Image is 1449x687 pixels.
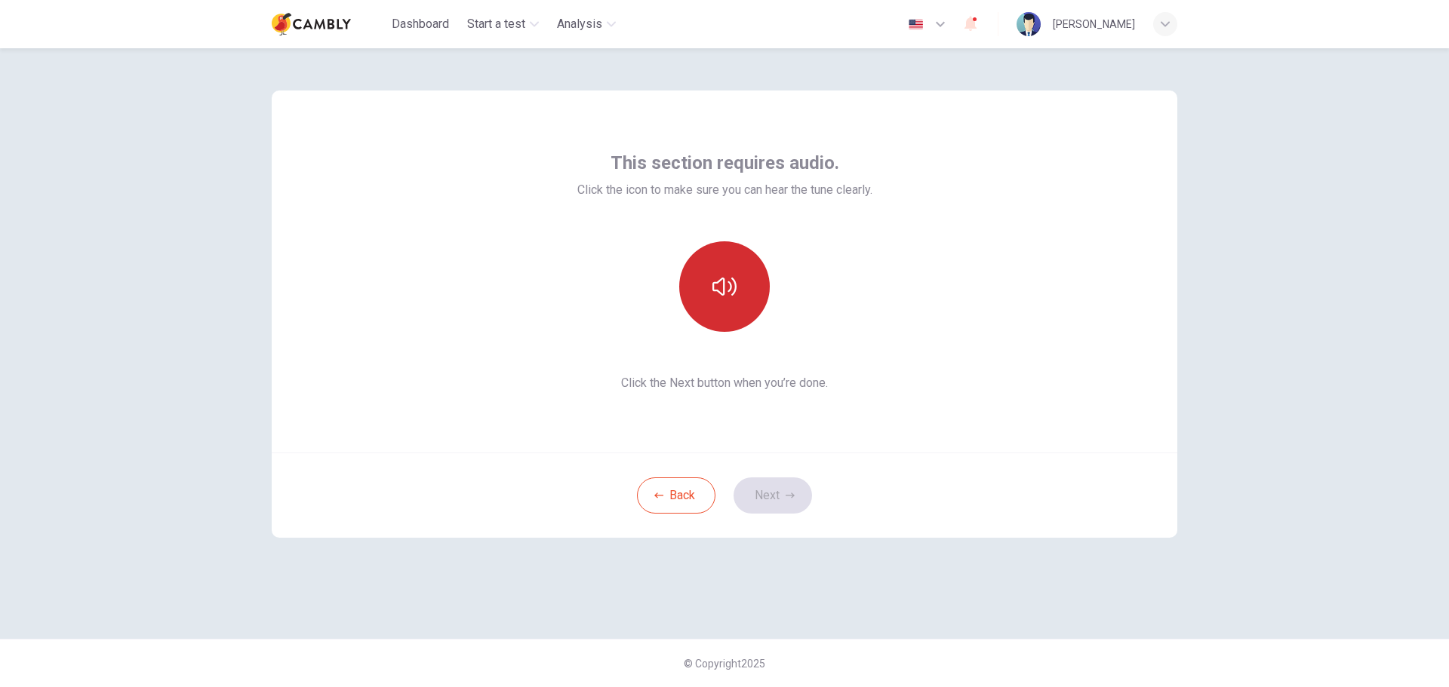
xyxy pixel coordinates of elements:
a: Cambly logo [272,9,386,39]
button: Start a test [461,11,545,38]
button: Analysis [551,11,622,38]
span: Start a test [467,15,525,33]
button: Dashboard [386,11,455,38]
img: en [906,19,925,30]
span: Click the Next button when you’re done. [577,374,872,392]
span: Dashboard [392,15,449,33]
span: © Copyright 2025 [684,658,765,670]
button: Back [637,477,715,514]
span: Click the icon to make sure you can hear the tune clearly. [577,181,872,199]
img: Cambly logo [272,9,351,39]
span: Analysis [557,15,602,33]
div: [PERSON_NAME] [1053,15,1135,33]
span: This section requires audio. [611,151,839,175]
img: Profile picture [1017,12,1041,36]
